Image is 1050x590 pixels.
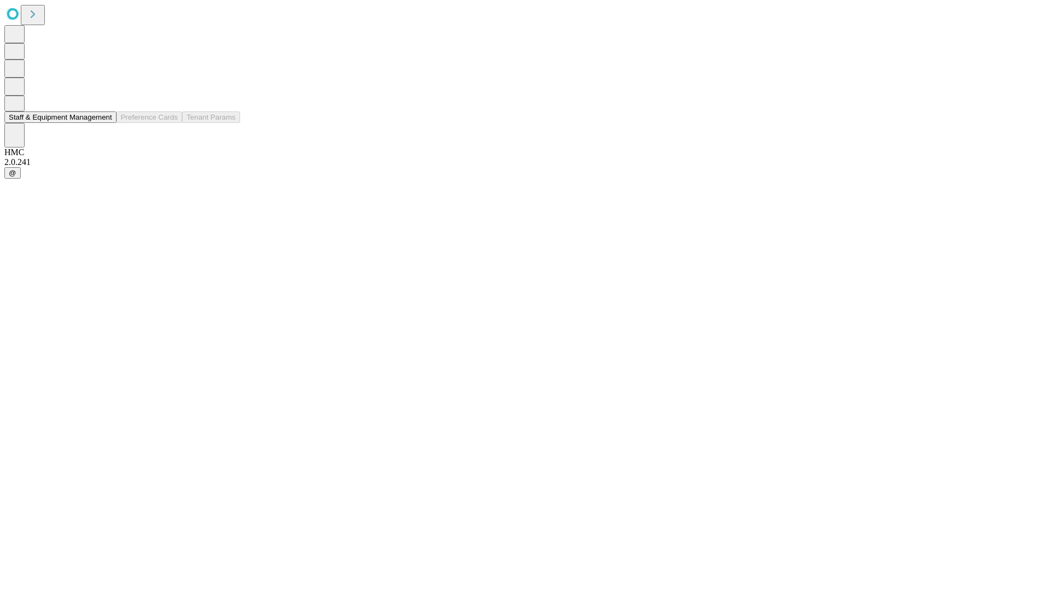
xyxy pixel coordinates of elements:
[4,157,1046,167] div: 2.0.241
[9,169,16,177] span: @
[4,111,116,123] button: Staff & Equipment Management
[182,111,240,123] button: Tenant Params
[4,147,1046,157] div: HMC
[4,167,21,179] button: @
[116,111,182,123] button: Preference Cards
